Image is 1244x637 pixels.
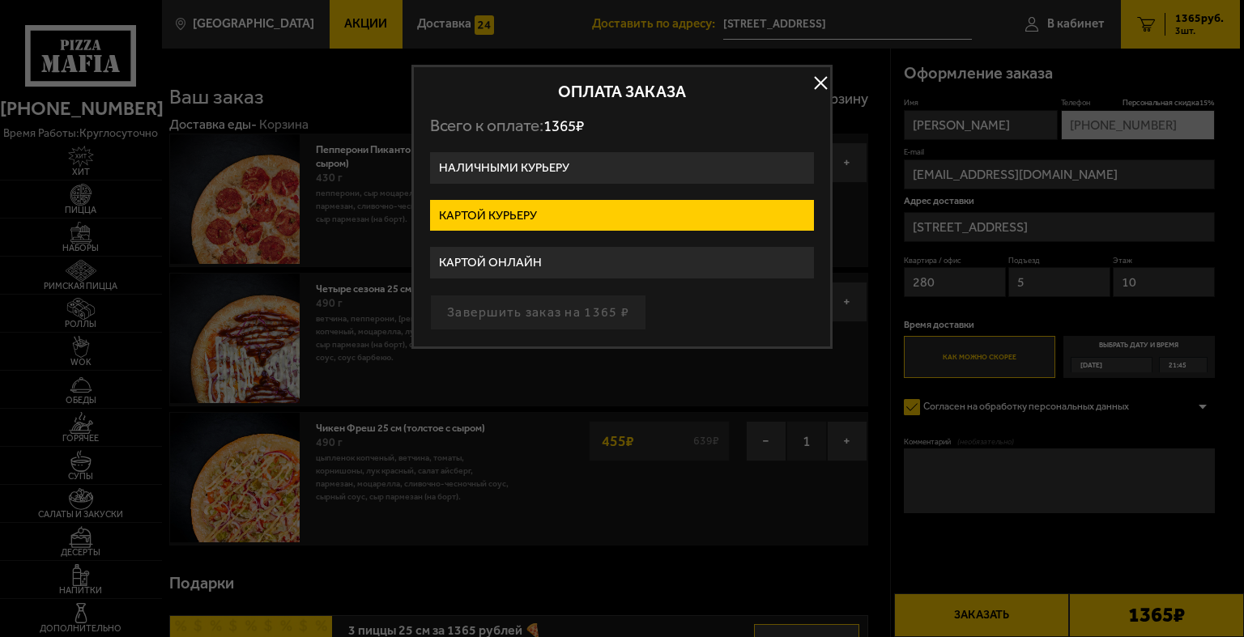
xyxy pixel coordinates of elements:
label: Наличными курьеру [430,152,814,184]
label: Картой онлайн [430,247,814,278]
span: 1365 ₽ [543,117,584,135]
p: Всего к оплате: [430,116,814,136]
h2: Оплата заказа [430,83,814,100]
label: Картой курьеру [430,200,814,231]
